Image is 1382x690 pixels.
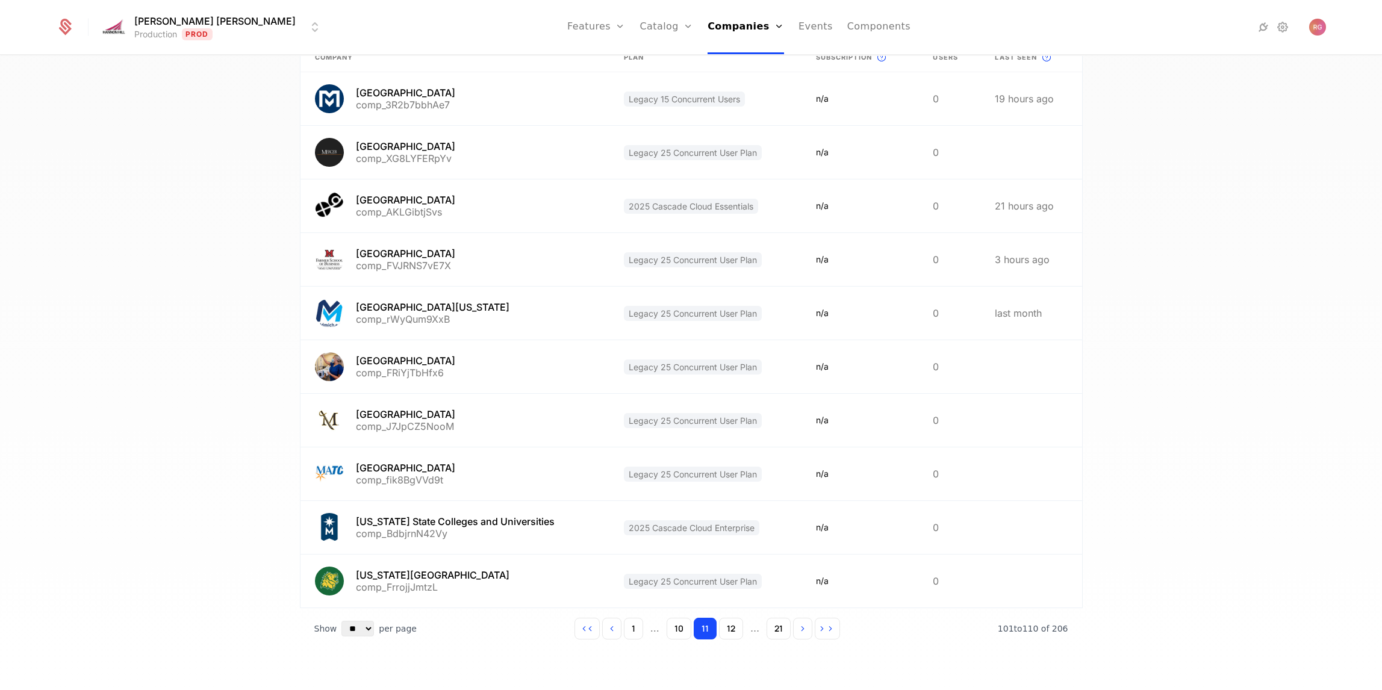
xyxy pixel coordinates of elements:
span: Last seen [995,52,1037,63]
div: Production [134,28,177,40]
span: [PERSON_NAME] [PERSON_NAME] [134,14,296,28]
img: Ryan Griffith [1309,19,1326,36]
button: Open user button [1309,19,1326,36]
button: Select environment [103,14,322,40]
select: Select page size [341,621,374,636]
span: 206 [998,624,1068,633]
span: ... [745,619,764,638]
th: Company [300,43,609,72]
button: Go to first page [574,618,600,639]
button: Go to page 11 [694,618,717,639]
span: Subscription [816,52,872,63]
a: Integrations [1256,20,1271,34]
button: Go to previous page [602,618,621,639]
div: Page navigation [574,618,841,639]
img: Hannon Hill [99,17,128,36]
div: Table pagination [300,608,1083,649]
span: 101 to 110 of [998,624,1052,633]
th: Plan [609,43,801,72]
span: ... [646,619,664,638]
button: Go to page 12 [719,618,743,639]
button: Go to page 10 [667,618,691,639]
span: Show [314,623,337,635]
button: Go to last page [815,618,840,639]
span: Prod [182,28,213,40]
button: Go to page 21 [767,618,791,639]
button: Go to page 1 [624,618,643,639]
button: Go to next page [793,618,812,639]
span: per page [379,623,417,635]
th: Users [918,43,980,72]
a: Settings [1275,20,1290,34]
